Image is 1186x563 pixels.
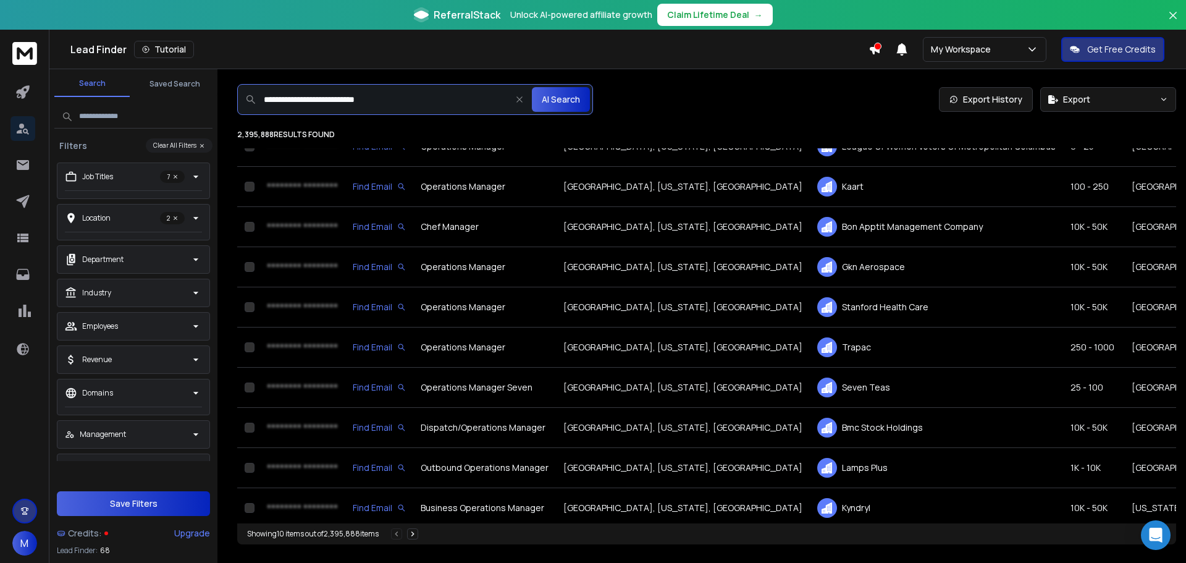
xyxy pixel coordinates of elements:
td: [GEOGRAPHIC_DATA], [US_STATE], [GEOGRAPHIC_DATA] [556,207,810,247]
td: 1K - 10K [1063,448,1124,488]
div: Find Email [353,502,406,514]
td: Dispatch/Operations Manager [413,408,556,448]
td: 100 - 250 [1063,167,1124,207]
td: 10K - 50K [1063,287,1124,328]
p: Lead Finder: [57,546,98,556]
div: Bon Apptit Management Company [817,217,1056,237]
td: [GEOGRAPHIC_DATA], [US_STATE], [GEOGRAPHIC_DATA] [556,368,810,408]
button: Tutorial [134,41,194,58]
div: Trapac [817,337,1056,357]
p: 2,395,888 results found [237,130,1176,140]
div: Find Email [353,261,406,273]
button: M [12,531,37,556]
td: Chef Manager [413,207,556,247]
p: Department [82,255,124,265]
td: 10K - 50K [1063,247,1124,287]
a: Export History [939,87,1033,112]
div: Bmc Stock Holdings [817,418,1056,438]
div: Gkn Aerospace [817,257,1056,277]
a: Credits:Upgrade [57,521,210,546]
p: My Workspace [931,43,996,56]
td: 25 - 100 [1063,368,1124,408]
p: Industry [82,288,111,298]
td: [GEOGRAPHIC_DATA], [US_STATE], [GEOGRAPHIC_DATA] [556,247,810,287]
div: Open Intercom Messenger [1141,520,1171,550]
div: Kyndryl [817,498,1056,518]
span: → [754,9,763,21]
span: 68 [100,546,110,556]
td: 10K - 50K [1063,488,1124,528]
span: Credits: [68,527,102,540]
p: Management [80,430,126,439]
p: Domains [82,388,113,398]
div: Find Email [353,421,406,434]
td: [GEOGRAPHIC_DATA], [US_STATE], [GEOGRAPHIC_DATA] [556,408,810,448]
div: Find Email [353,381,406,394]
button: Clear All Filters [146,138,212,153]
h3: Filters [54,140,92,152]
td: [GEOGRAPHIC_DATA], [US_STATE], [GEOGRAPHIC_DATA] [556,488,810,528]
div: Showing 10 items out of 2,395,888 items [247,529,379,539]
td: [GEOGRAPHIC_DATA], [US_STATE], [GEOGRAPHIC_DATA] [556,167,810,207]
p: Get Free Credits [1087,43,1156,56]
td: 250 - 1000 [1063,328,1124,368]
td: Operations Manager [413,328,556,368]
td: Operations Manager [413,287,556,328]
td: 10K - 50K [1063,207,1124,247]
div: Find Email [353,301,406,313]
button: Get Free Credits [1061,37,1164,62]
td: Outbound Operations Manager [413,448,556,488]
td: [GEOGRAPHIC_DATA], [US_STATE], [GEOGRAPHIC_DATA] [556,328,810,368]
td: [GEOGRAPHIC_DATA], [US_STATE], [GEOGRAPHIC_DATA] [556,448,810,488]
p: Revenue [82,355,112,365]
p: Unlock AI-powered affiliate growth [510,9,652,21]
button: Save Filters [57,491,210,516]
div: Find Email [353,221,406,233]
td: Operations Manager [413,167,556,207]
button: Close banner [1165,7,1181,37]
td: Operations Manager Seven [413,368,556,408]
button: Search [54,71,130,97]
button: Saved Search [137,72,212,96]
button: Claim Lifetime Deal→ [657,4,773,26]
span: ReferralStack [434,7,500,22]
div: Lead Finder [70,41,868,58]
span: Export [1063,93,1090,106]
td: 10K - 50K [1063,408,1124,448]
p: Location [82,213,111,223]
p: Job Titles [82,172,113,182]
div: Upgrade [174,527,210,540]
div: Find Email [353,341,406,353]
td: Operations Manager [413,247,556,287]
div: Kaart [817,177,1056,197]
button: AI Search [532,87,590,112]
p: 7 [160,171,185,183]
p: Employees [82,321,118,331]
td: [GEOGRAPHIC_DATA], [US_STATE], [GEOGRAPHIC_DATA] [556,287,810,328]
div: Seven Teas [817,378,1056,397]
div: Find Email [353,462,406,474]
div: Stanford Health Care [817,297,1056,317]
td: Business Operations Manager [413,488,556,528]
p: 2 [160,212,185,224]
div: Find Email [353,180,406,193]
div: Lamps Plus [817,458,1056,478]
